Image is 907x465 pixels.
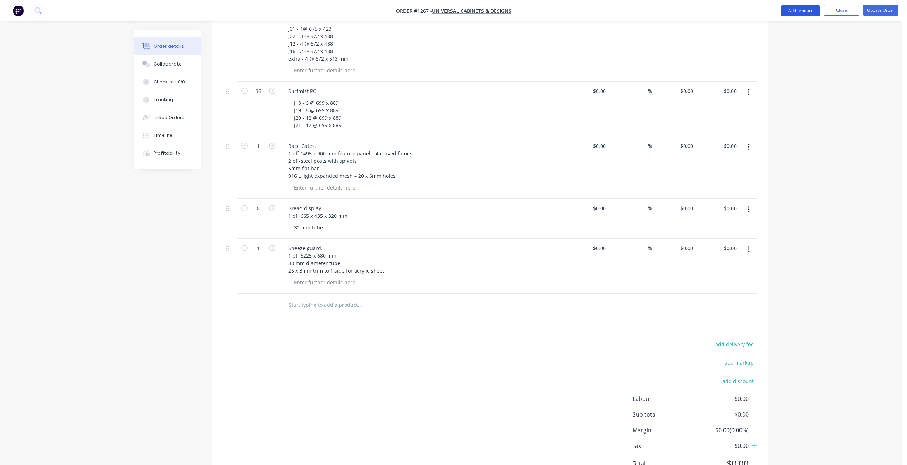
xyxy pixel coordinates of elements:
div: Profitability [154,150,180,156]
span: $0.00 [696,441,749,450]
span: Tax [633,441,696,450]
div: Surfmist PC [283,86,322,96]
a: Universal Cabinets & Designs [432,7,511,14]
div: Collaborate [154,61,182,67]
button: Checklists 0/0 [134,73,201,91]
div: Timeline [154,132,172,139]
button: Close [824,5,859,16]
div: Checklists 0/0 [154,79,185,85]
div: Night Sky PC J01 - 1@ 675 x 423 J02 - 3 @ 672 x 488 J12 - 4 @ 672 x 488 J16 - 2 @ 672 x 488 extra... [283,16,354,64]
button: Profitability [134,144,201,162]
button: Collaborate [134,55,201,73]
div: Sneeze guard. 1 off 5225 x 680 mm 38 mm diameter tube 25 x 3mm trim to 1 side for acrylic sheet [283,243,390,276]
div: J18 - 6 @ 699 x 889 J19 - 6 @ 699 x 889 J20 - 12 @ 699 x 889 J21 - 12 @ 699 x 889 [288,98,347,130]
button: add delivery fee [711,340,757,349]
button: Tracking [134,91,201,109]
input: Start typing to add a product... [288,298,431,312]
button: add discount [718,376,757,386]
div: Linked Orders [154,114,184,121]
div: Order details [154,43,184,50]
span: Margin [633,426,696,434]
img: Factory [13,5,24,16]
button: Update Order [863,5,898,16]
span: $0.00 ( 0.00 %) [696,426,749,434]
span: % [648,244,652,252]
span: Labour [633,394,696,403]
button: Timeline [134,126,201,144]
div: Race Gates. 1 off 1495 x 900 mm feature panel – 4 curved fames 2 off-steel posts with spigots 5mm... [283,141,418,181]
button: Order details [134,37,201,55]
span: % [648,87,652,95]
button: add markup [721,358,757,367]
button: Add product [781,5,820,16]
span: % [648,142,652,150]
button: Linked Orders [134,109,201,126]
span: Order #1267 - [396,7,432,14]
span: % [648,204,652,212]
span: $0.00 [696,394,749,403]
div: Tracking [154,97,173,103]
div: Bread display 1 off 665 x 435 x 320 mm [283,203,353,221]
span: Sub total [633,410,696,419]
div: 32 mm tube [288,222,329,233]
span: $0.00 [696,410,749,419]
